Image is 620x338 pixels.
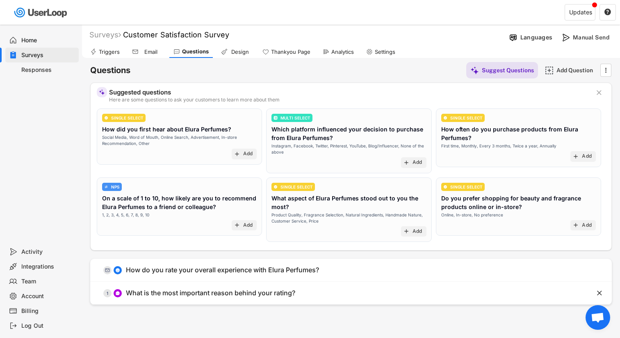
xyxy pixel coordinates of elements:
div: Triggers [99,48,120,55]
div: Do you prefer shopping for beauty and fragrance products online or in-store? [441,194,596,211]
div: Design [230,48,250,55]
div: SINGLE SELECT [450,116,483,120]
img: ListMajor.svg [274,116,278,120]
div: Team [21,278,75,285]
text:  [597,289,602,297]
div: Manual Send [573,34,614,41]
div: Responses [21,66,75,74]
button: add [572,153,579,160]
div: Surveys [89,30,121,39]
div: Which platform influenced your decision to purchase from Elura Perfumes? [271,125,426,142]
img: CircleTickMinorWhite.svg [443,116,447,120]
div: Home [21,37,75,44]
img: CircleTickMinorWhite.svg [443,185,447,189]
img: CircleTickMinorWhite.svg [274,185,278,189]
div: First time, Monthly, Every 3 months, Twice a year, Annually [441,143,556,149]
img: MagicMajor%20%28Purple%29.svg [99,89,105,95]
button:  [595,89,603,97]
div: Activity [21,248,75,256]
div: Thankyou Page [271,48,310,55]
text:  [597,88,602,97]
div: SINGLE SELECT [450,185,483,189]
div: Add [243,222,253,229]
div: On a scale of 1 to 10, how likely are you to recommend Elura Perfumes to a friend or colleague? [102,194,257,211]
div: Updates [569,9,592,15]
button: add [572,222,579,228]
button:  [604,9,611,16]
div: Log Out [21,322,75,330]
img: CircleTickMinorWhite.svg [104,116,108,120]
div: Integrations [21,263,75,271]
div: 1, 2, 3, 4, 5, 6, 7, 8, 9, 10 [102,212,149,218]
div: Add [243,151,253,157]
div: Suggest Questions [482,67,534,74]
img: AdjustIcon.svg [104,185,108,189]
div: Add Question [556,67,597,74]
div: How did you first hear about Elura Perfumes? [102,125,231,133]
div: NPS [111,185,120,189]
div: Account [21,292,75,300]
div: Billing [21,307,75,315]
div: Add [413,159,422,166]
div: Analytics [331,48,354,55]
font: Customer Satisfaction Survey [123,30,229,39]
div: Add [582,222,592,229]
button:  [602,64,610,76]
button: add [234,151,240,157]
div: What aspect of Elura Perfumes stood out to you the most? [271,194,426,211]
img: userloop-logo-01.svg [12,4,70,21]
div: Questions [182,48,209,55]
div: Instagram, Facebook, Twitter, Pinterest, YouTube, Blog/Influencer, None of the above [271,143,426,155]
div: How do you rate your overall experience with Elura Perfumes? [126,266,319,274]
img: AddMajor.svg [545,66,554,75]
div: Surveys [21,51,75,59]
div: Languages [520,34,552,41]
img: ConversationMinor.svg [115,291,120,296]
div: Email [141,48,161,55]
img: smiley-fill.svg [115,268,120,273]
div: SINGLE SELECT [111,116,144,120]
div: Suggested questions [109,89,589,95]
a: Open chat [586,305,610,330]
div: Add [413,228,422,235]
button: add [403,159,410,166]
div: How often do you purchase products from Elura Perfumes? [441,125,596,142]
button:  [595,289,604,297]
div: MULTI SELECT [280,116,310,120]
text:  [604,8,611,16]
div: Social Media, Word of Mouth, Online Search, Advertisement, In-store Recommendation, Other [102,134,257,147]
div: 1 [103,291,112,295]
div: Product Quality, Fragrance Selection, Natural Ingredients, Handmade Nature, Customer Service, Price [271,212,426,224]
div: SINGLE SELECT [280,185,313,189]
div: Online, In-store, No preference [441,212,503,218]
div: Add [582,153,592,160]
div: What is the most important reason behind your rating? [126,289,295,297]
h6: Questions [90,65,130,76]
div: Here are some questions to ask your customers to learn more about them [109,97,589,102]
div: Settings [375,48,395,55]
text:  [605,66,607,74]
button: add [403,228,410,235]
img: Language%20Icon.svg [509,33,517,42]
button: add [234,222,240,228]
img: MagicMajor%20%28Purple%29.svg [470,66,479,75]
